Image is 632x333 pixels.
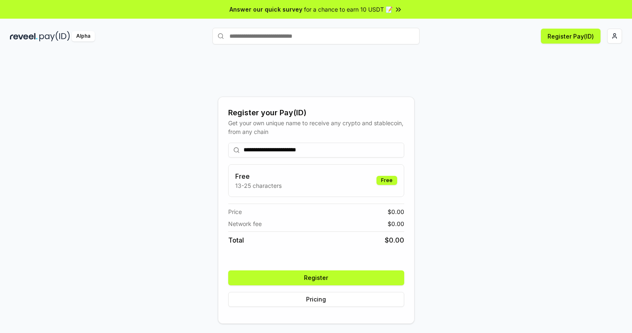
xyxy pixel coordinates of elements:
[228,292,404,307] button: Pricing
[72,31,95,41] div: Alpha
[229,5,302,14] span: Answer our quick survey
[385,235,404,245] span: $ 0.00
[228,107,404,119] div: Register your Pay(ID)
[228,235,244,245] span: Total
[228,119,404,136] div: Get your own unique name to receive any crypto and stablecoin, from any chain
[304,5,393,14] span: for a chance to earn 10 USDT 📝
[228,219,262,228] span: Network fee
[235,181,282,190] p: 13-25 characters
[235,171,282,181] h3: Free
[39,31,70,41] img: pay_id
[388,219,404,228] span: $ 0.00
[376,176,397,185] div: Free
[228,207,242,216] span: Price
[541,29,601,44] button: Register Pay(ID)
[388,207,404,216] span: $ 0.00
[228,270,404,285] button: Register
[10,31,38,41] img: reveel_dark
